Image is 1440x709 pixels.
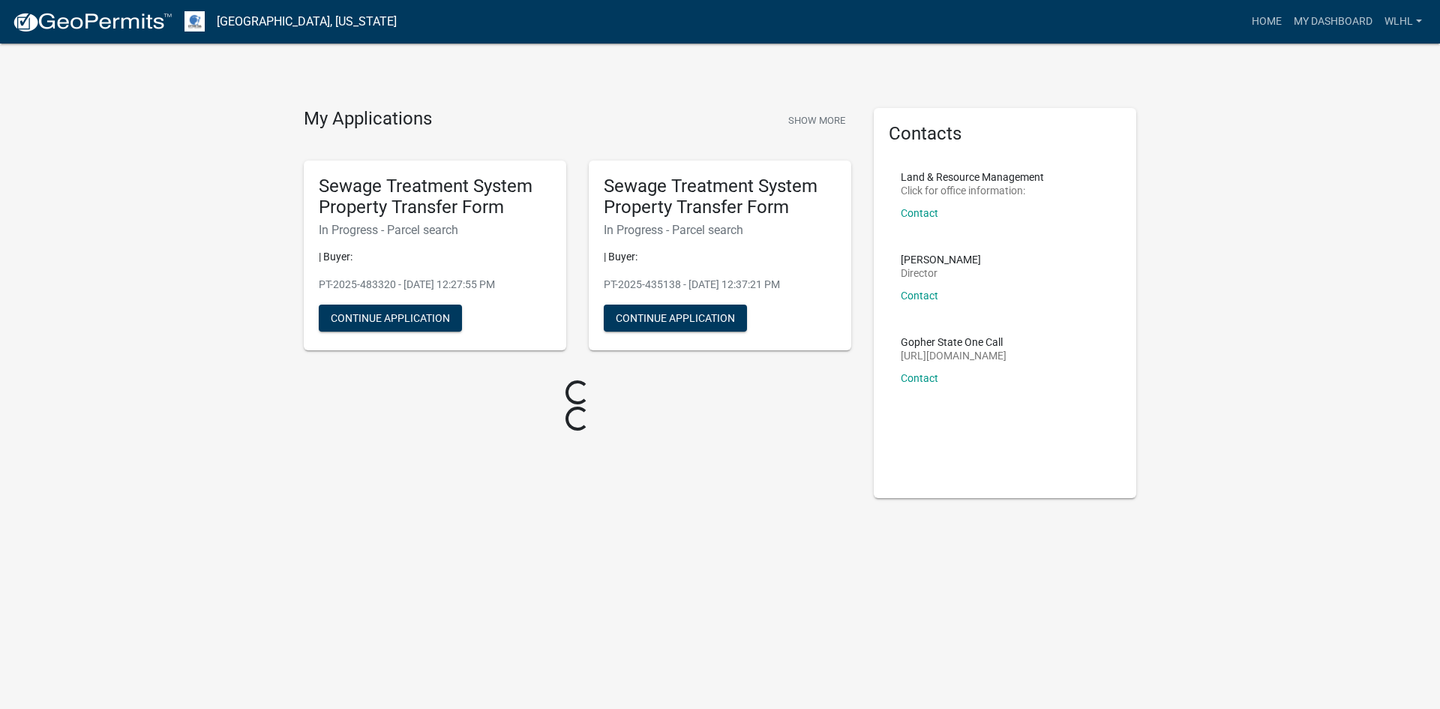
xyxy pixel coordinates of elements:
[901,372,938,384] a: Contact
[319,249,551,265] p: | Buyer:
[604,223,836,237] h6: In Progress - Parcel search
[319,305,462,332] button: Continue Application
[319,176,551,219] h5: Sewage Treatment System Property Transfer Form
[184,11,205,32] img: Otter Tail County, Minnesota
[604,249,836,265] p: | Buyer:
[1378,8,1428,36] a: wlhl
[901,172,1044,182] p: Land & Resource Management
[304,108,432,131] h4: My Applications
[901,254,981,265] p: [PERSON_NAME]
[604,176,836,219] h5: Sewage Treatment System Property Transfer Form
[889,123,1121,145] h5: Contacts
[604,277,836,293] p: PT-2025-435138 - [DATE] 12:37:21 PM
[901,337,1006,347] p: Gopher State One Call
[1246,8,1288,36] a: Home
[782,108,851,133] button: Show More
[901,185,1044,196] p: Click for office information:
[901,268,981,278] p: Director
[901,207,938,219] a: Contact
[217,9,397,35] a: [GEOGRAPHIC_DATA], [US_STATE]
[1288,8,1378,36] a: My Dashboard
[604,305,747,332] button: Continue Application
[901,290,938,302] a: Contact
[319,223,551,237] h6: In Progress - Parcel search
[901,350,1006,361] p: [URL][DOMAIN_NAME]
[319,277,551,293] p: PT-2025-483320 - [DATE] 12:27:55 PM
